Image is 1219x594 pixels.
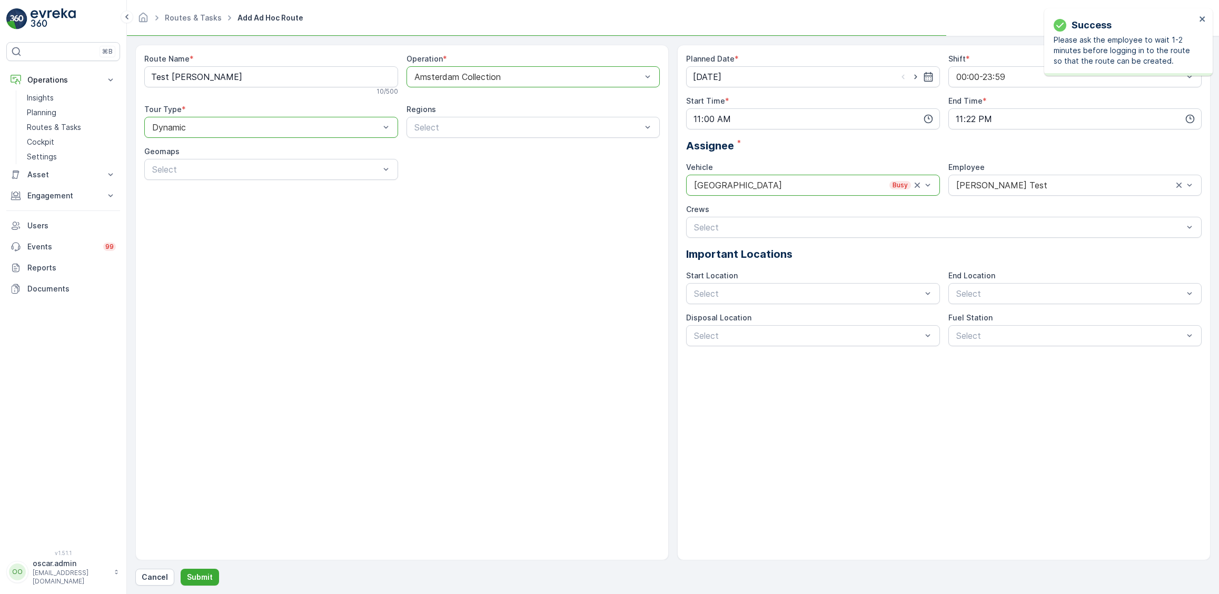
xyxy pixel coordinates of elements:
[144,147,180,156] label: Geomaps
[27,152,57,162] p: Settings
[686,271,738,280] label: Start Location
[27,137,54,147] p: Cockpit
[27,93,54,103] p: Insights
[23,120,120,135] a: Routes & Tasks
[144,54,190,63] label: Route Name
[27,190,99,201] p: Engagement
[414,121,642,134] p: Select
[27,263,116,273] p: Reports
[6,185,120,206] button: Engagement
[152,163,380,176] p: Select
[105,243,114,251] p: 99
[6,257,120,278] a: Reports
[686,246,1202,262] p: Important Locations
[23,135,120,149] a: Cockpit
[135,569,174,586] button: Cancel
[686,163,713,172] label: Vehicle
[686,138,734,154] span: Assignee
[686,313,751,322] label: Disposal Location
[694,329,921,342] p: Select
[1072,18,1112,33] p: Success
[27,122,81,133] p: Routes & Tasks
[6,558,120,586] button: OOoscar.admin[EMAIL_ADDRESS][DOMAIN_NAME]
[181,569,219,586] button: Submit
[102,47,113,56] p: ⌘B
[235,13,305,23] span: Add Ad Hoc Route
[165,13,222,22] a: Routes & Tasks
[948,271,995,280] label: End Location
[956,329,1184,342] p: Select
[6,550,120,556] span: v 1.51.1
[686,66,940,87] input: dd/mm/yyyy
[6,8,27,29] img: logo
[1199,15,1206,25] button: close
[956,287,1184,300] p: Select
[686,96,725,105] label: Start Time
[33,569,108,586] p: [EMAIL_ADDRESS][DOMAIN_NAME]
[6,215,120,236] a: Users
[23,149,120,164] a: Settings
[27,284,116,294] p: Documents
[948,313,993,322] label: Fuel Station
[694,287,921,300] p: Select
[1054,35,1196,66] p: Please ask the employee to wait 1-2 minutes before logging in to the route so that the route can ...
[407,54,443,63] label: Operation
[6,236,120,257] a: Events99
[948,163,985,172] label: Employee
[407,105,436,114] label: Regions
[694,221,1183,234] p: Select
[27,75,99,85] p: Operations
[6,164,120,185] button: Asset
[948,96,983,105] label: End Time
[6,69,120,90] button: Operations
[23,105,120,120] a: Planning
[187,572,213,582] p: Submit
[948,54,966,63] label: Shift
[142,572,168,582] p: Cancel
[31,8,76,29] img: logo_light-DOdMpM7g.png
[27,169,99,180] p: Asset
[27,241,97,252] p: Events
[6,278,120,299] a: Documents
[33,558,108,569] p: oscar.admin
[9,563,26,580] div: OO
[686,54,735,63] label: Planned Date
[376,87,398,96] p: 10 / 500
[27,107,56,118] p: Planning
[686,205,709,214] label: Crews
[27,220,116,231] p: Users
[23,90,120,105] a: Insights
[144,105,182,114] label: Tour Type
[137,16,149,25] a: Homepage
